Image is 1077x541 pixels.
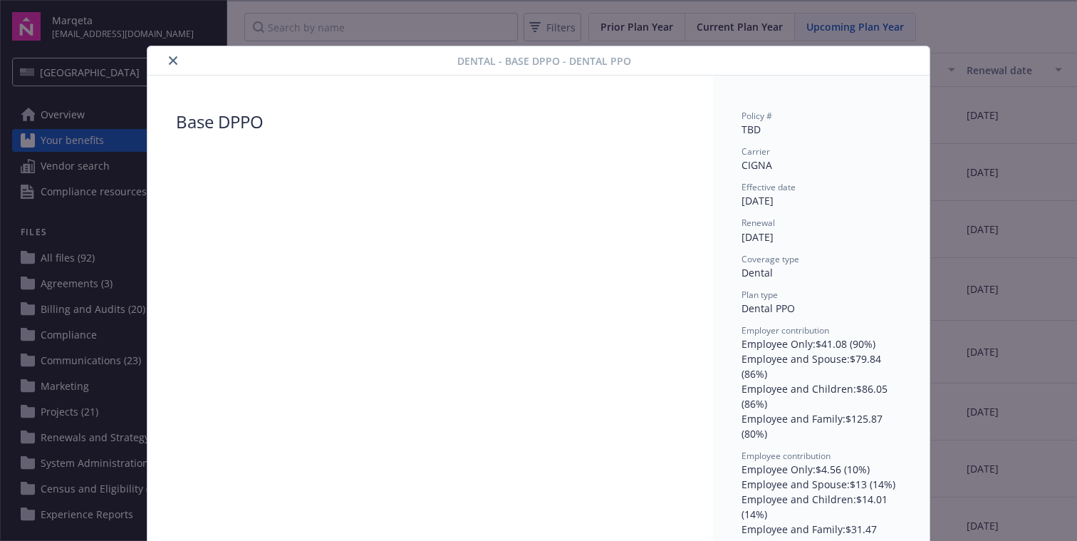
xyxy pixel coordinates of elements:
[742,110,772,122] span: Policy #
[742,301,901,316] div: Dental PPO
[742,289,778,301] span: Plan type
[742,158,901,172] div: CIGNA
[742,492,901,522] div: Employee and Children : $14.01 (14%)
[742,230,901,244] div: [DATE]
[742,181,796,193] span: Effective date
[457,53,631,68] span: Dental - Base DPPO - Dental PPO
[742,477,901,492] div: Employee and Spouse : $13 (14%)
[742,122,901,137] div: TBD
[742,462,901,477] div: Employee Only : $4.56 (10%)
[742,324,829,336] span: Employer contribution
[742,411,901,441] div: Employee and Family : $125.87 (80%)
[176,110,264,134] div: Base DPPO
[742,193,901,208] div: [DATE]
[742,145,770,158] span: Carrier
[742,336,901,351] div: Employee Only : $41.08 (90%)
[742,351,901,381] div: Employee and Spouse : $79.84 (86%)
[742,217,775,229] span: Renewal
[165,52,182,69] button: close
[742,450,831,462] span: Employee contribution
[742,253,799,265] span: Coverage type
[742,381,901,411] div: Employee and Children : $86.05 (86%)
[742,265,901,280] div: Dental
